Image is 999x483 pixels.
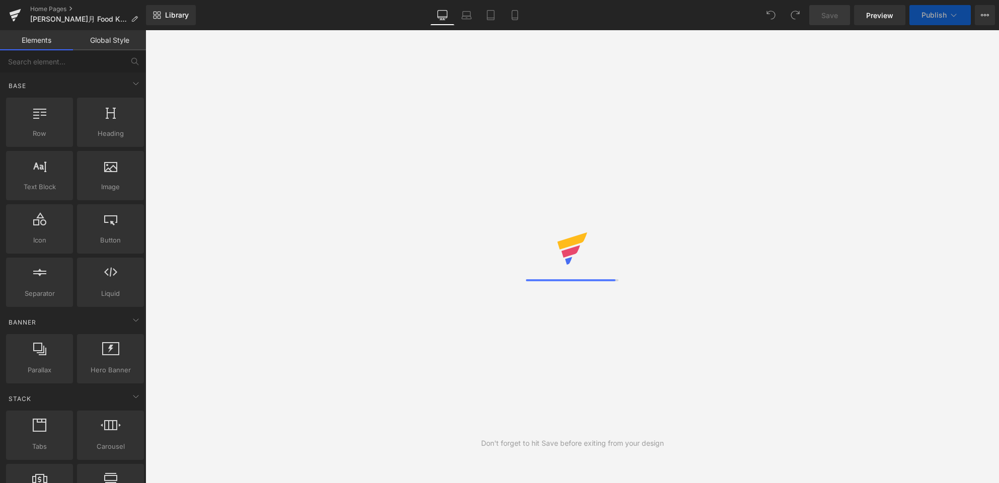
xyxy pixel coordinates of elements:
[165,11,189,20] span: Library
[30,5,146,13] a: Home Pages
[854,5,905,25] a: Preview
[9,182,70,192] span: Text Block
[9,365,70,375] span: Parallax
[9,441,70,452] span: Tabs
[8,317,37,327] span: Banner
[785,5,805,25] button: Redo
[30,15,127,23] span: [PERSON_NAME]月 Food Kitchen - Homepage
[454,5,479,25] a: Laptop
[481,438,664,449] div: Don't forget to hit Save before exiting from your design
[80,441,141,452] span: Carousel
[821,10,838,21] span: Save
[73,30,146,50] a: Global Style
[9,128,70,139] span: Row
[80,288,141,299] span: Liquid
[8,394,32,404] span: Stack
[479,5,503,25] a: Tablet
[9,288,70,299] span: Separator
[8,81,27,91] span: Base
[80,365,141,375] span: Hero Banner
[503,5,527,25] a: Mobile
[80,235,141,246] span: Button
[909,5,971,25] button: Publish
[921,11,947,19] span: Publish
[80,128,141,139] span: Heading
[430,5,454,25] a: Desktop
[761,5,781,25] button: Undo
[866,10,893,21] span: Preview
[975,5,995,25] button: More
[80,182,141,192] span: Image
[9,235,70,246] span: Icon
[146,5,196,25] a: New Library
